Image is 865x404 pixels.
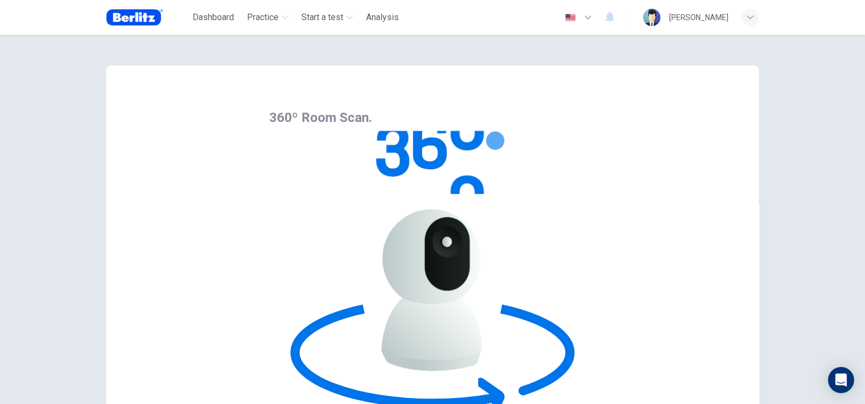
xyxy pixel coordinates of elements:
[193,11,234,24] span: Dashboard
[564,14,577,22] img: en
[247,11,279,24] span: Practice
[366,11,399,24] span: Analysis
[188,8,238,27] button: Dashboard
[362,8,403,27] div: You need a license to access this content
[362,8,403,27] button: Analysis
[301,11,343,24] span: Start a test
[669,11,728,24] div: [PERSON_NAME]
[828,367,854,393] div: Open Intercom Messenger
[269,110,372,125] span: 360º Room Scan.
[106,7,188,28] a: Berlitz Brasil logo
[243,8,293,27] button: Practice
[643,9,660,26] img: Profile picture
[297,8,357,27] button: Start a test
[106,7,163,28] img: Berlitz Brasil logo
